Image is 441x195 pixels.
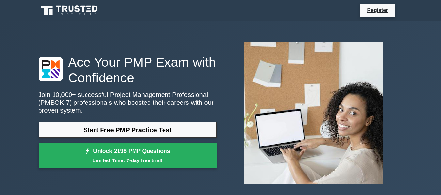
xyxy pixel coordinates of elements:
[39,91,217,114] p: Join 10,000+ successful Project Management Professional (PMBOK 7) professionals who boosted their...
[39,122,217,138] a: Start Free PMP Practice Test
[363,6,392,14] a: Register
[47,157,209,164] small: Limited Time: 7-day free trial!
[39,54,217,86] h1: Ace Your PMP Exam with Confidence
[39,143,217,169] a: Unlock 2198 PMP QuestionsLimited Time: 7-day free trial!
